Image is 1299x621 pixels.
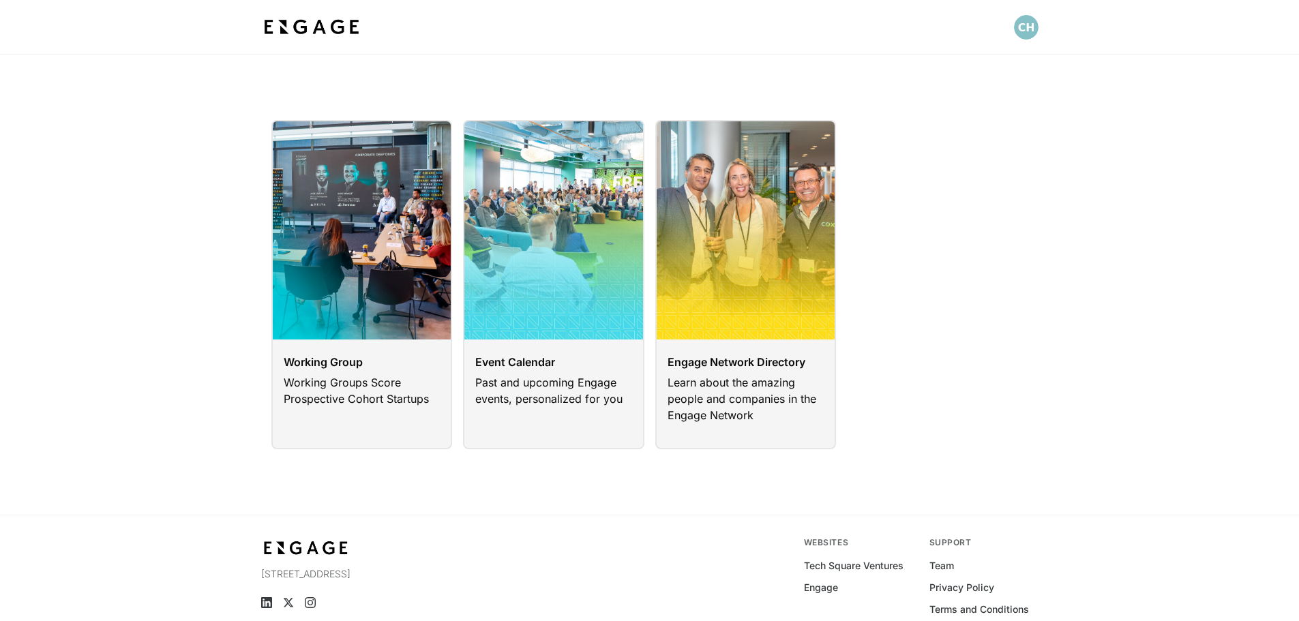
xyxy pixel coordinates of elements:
[1014,15,1039,40] img: Profile picture of Chris Hur
[929,559,954,573] a: Team
[804,581,838,594] a: Engage
[804,559,904,573] a: Tech Square Ventures
[283,597,294,608] a: X (Twitter)
[261,597,272,608] a: LinkedIn
[929,581,994,594] a: Privacy Policy
[929,537,1039,548] div: Support
[804,537,913,548] div: Websites
[929,603,1029,616] a: Terms and Conditions
[261,567,498,581] p: [STREET_ADDRESS]
[261,15,362,40] img: bdf1fb74-1727-4ba0-a5bd-bc74ae9fc70b.jpeg
[261,537,351,559] img: bdf1fb74-1727-4ba0-a5bd-bc74ae9fc70b.jpeg
[261,597,498,608] ul: Social media
[305,597,316,608] a: Instagram
[1014,15,1039,40] button: Open profile menu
